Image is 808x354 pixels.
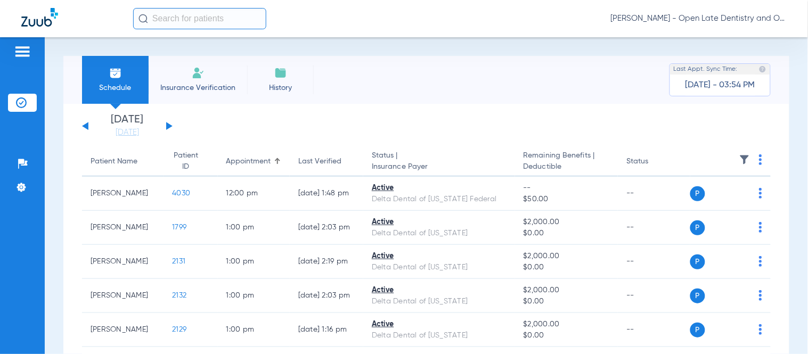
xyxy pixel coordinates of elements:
img: group-dot-blue.svg [759,256,762,267]
th: Remaining Benefits | [515,147,618,177]
td: -- [618,211,690,245]
td: [DATE] 2:03 PM [290,279,363,313]
td: [DATE] 2:19 PM [290,245,363,279]
div: Patient Name [91,156,155,167]
span: History [255,83,306,93]
span: P [690,289,705,303]
iframe: Chat Widget [755,303,808,354]
div: Active [372,319,506,330]
td: 1:00 PM [218,211,290,245]
div: Appointment [226,156,281,167]
img: History [274,67,287,79]
td: 12:00 PM [218,177,290,211]
img: group-dot-blue.svg [759,154,762,165]
td: [PERSON_NAME] [82,313,164,347]
span: $0.00 [524,296,610,307]
div: Appointment [226,156,271,167]
div: Delta Dental of [US_STATE] [372,262,506,273]
span: Schedule [90,83,141,93]
span: 4030 [172,190,190,197]
span: Last Appt. Sync Time: [674,64,738,75]
span: Insurance Payer [372,161,506,172]
span: $50.00 [524,194,610,205]
td: -- [618,245,690,279]
span: Insurance Verification [157,83,239,93]
td: [PERSON_NAME] [82,245,164,279]
div: Last Verified [298,156,355,167]
td: -- [618,177,690,211]
span: P [690,220,705,235]
a: [DATE] [95,127,159,138]
img: filter.svg [739,154,750,165]
div: Delta Dental of [US_STATE] [372,296,506,307]
div: Delta Dental of [US_STATE] [372,228,506,239]
div: Patient ID [172,150,209,172]
span: 2131 [172,258,185,265]
td: [PERSON_NAME] [82,279,164,313]
span: P [690,186,705,201]
td: 1:00 PM [218,279,290,313]
div: Patient Name [91,156,137,167]
img: last sync help info [759,65,766,73]
img: Manual Insurance Verification [192,67,205,79]
span: $2,000.00 [524,251,610,262]
span: [PERSON_NAME] - Open Late Dentistry and Orthodontics [611,13,787,24]
span: P [690,323,705,337]
span: $0.00 [524,262,610,273]
img: Search Icon [138,14,148,23]
div: Last Verified [298,156,341,167]
div: Delta Dental of [US_STATE] [372,330,506,341]
span: $2,000.00 [524,217,610,228]
span: 1799 [172,224,186,231]
div: Active [372,251,506,262]
span: -- [524,183,610,194]
span: Deductible [524,161,610,172]
span: $2,000.00 [524,319,610,330]
td: 1:00 PM [218,313,290,347]
span: $2,000.00 [524,285,610,296]
td: [DATE] 2:03 PM [290,211,363,245]
th: Status [618,147,690,177]
img: group-dot-blue.svg [759,222,762,233]
li: [DATE] [95,114,159,138]
div: Delta Dental of [US_STATE] Federal [372,194,506,205]
span: [DATE] - 03:54 PM [685,80,755,90]
input: Search for patients [133,8,266,29]
span: 2129 [172,326,186,333]
img: group-dot-blue.svg [759,188,762,199]
div: Active [372,217,506,228]
img: Schedule [109,67,122,79]
td: [DATE] 1:16 PM [290,313,363,347]
span: 2132 [172,292,186,299]
div: Active [372,285,506,296]
img: group-dot-blue.svg [759,290,762,301]
th: Status | [363,147,515,177]
td: 1:00 PM [218,245,290,279]
img: Zuub Logo [21,8,58,27]
div: Active [372,183,506,194]
td: [DATE] 1:48 PM [290,177,363,211]
div: Patient ID [172,150,199,172]
span: $0.00 [524,228,610,239]
span: $0.00 [524,330,610,341]
span: P [690,254,705,269]
img: hamburger-icon [14,45,31,58]
td: -- [618,279,690,313]
td: -- [618,313,690,347]
td: [PERSON_NAME] [82,177,164,211]
td: [PERSON_NAME] [82,211,164,245]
